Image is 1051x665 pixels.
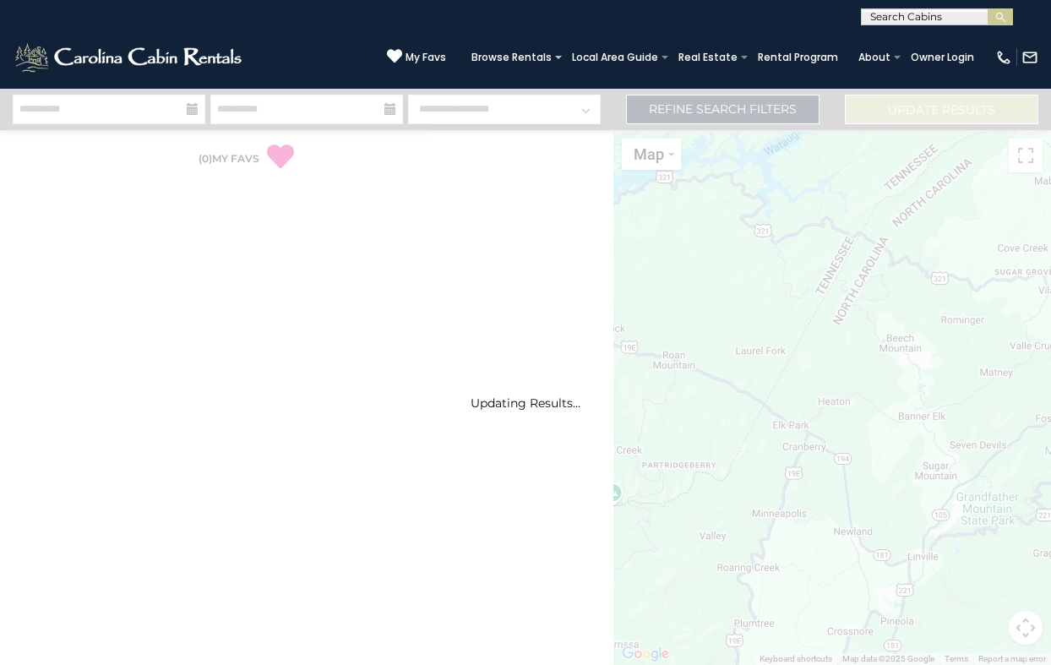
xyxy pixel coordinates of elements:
[670,46,746,69] a: Real Estate
[850,46,899,69] a: About
[749,46,847,69] a: Rental Program
[564,46,667,69] a: Local Area Guide
[13,41,247,74] img: White-1-2.png
[406,50,446,65] span: My Favs
[463,46,560,69] a: Browse Rentals
[995,49,1012,66] img: phone-regular-white.png
[387,48,446,66] a: My Favs
[1021,49,1038,66] img: mail-regular-white.png
[902,46,983,69] a: Owner Login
